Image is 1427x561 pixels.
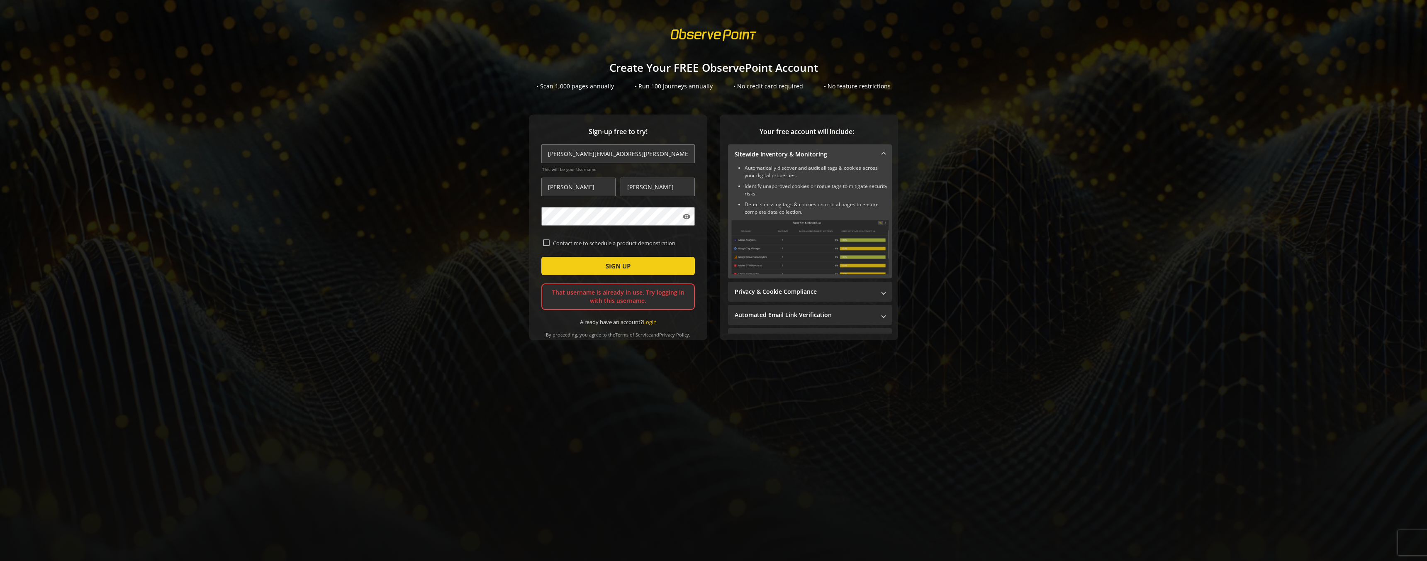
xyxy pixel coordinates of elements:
[735,311,875,319] mat-panel-title: Automated Email Link Verification
[745,201,889,216] li: Detects missing tags & cookies on critical pages to ensure complete data collection.
[728,328,892,348] mat-expansion-panel-header: Performance Monitoring with Web Vitals
[728,282,892,302] mat-expansion-panel-header: Privacy & Cookie Compliance
[621,178,695,196] input: Last Name *
[659,332,689,338] a: Privacy Policy
[682,212,691,221] mat-icon: visibility
[541,318,695,326] div: Already have an account?
[735,150,875,159] mat-panel-title: Sitewide Inventory & Monitoring
[728,305,892,325] mat-expansion-panel-header: Automated Email Link Verification
[541,283,695,310] div: That username is already in use. Try logging in with this username.
[541,257,695,275] button: SIGN UP
[733,82,803,90] div: • No credit card required
[731,220,889,274] img: Sitewide Inventory & Monitoring
[728,127,886,137] span: Your free account will include:
[606,259,631,273] span: SIGN UP
[615,332,651,338] a: Terms of Service
[541,144,695,163] input: Email Address (name@work-email.com) *
[541,326,695,338] div: By proceeding, you agree to the and .
[735,288,875,296] mat-panel-title: Privacy & Cookie Compliance
[728,144,892,164] mat-expansion-panel-header: Sitewide Inventory & Monitoring
[542,166,695,172] span: This will be your Username
[824,82,891,90] div: • No feature restrictions
[635,82,713,90] div: • Run 100 Journeys annually
[550,239,693,247] label: Contact me to schedule a product demonstration
[536,82,614,90] div: • Scan 1,000 pages annually
[745,164,889,179] li: Automatically discover and audit all tags & cookies across your digital properties.
[541,127,695,137] span: Sign-up free to try!
[541,178,616,196] input: First Name *
[728,164,892,278] div: Sitewide Inventory & Monitoring
[745,183,889,198] li: Identify unapproved cookies or rogue tags to mitigate security risks.
[643,318,657,326] a: Login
